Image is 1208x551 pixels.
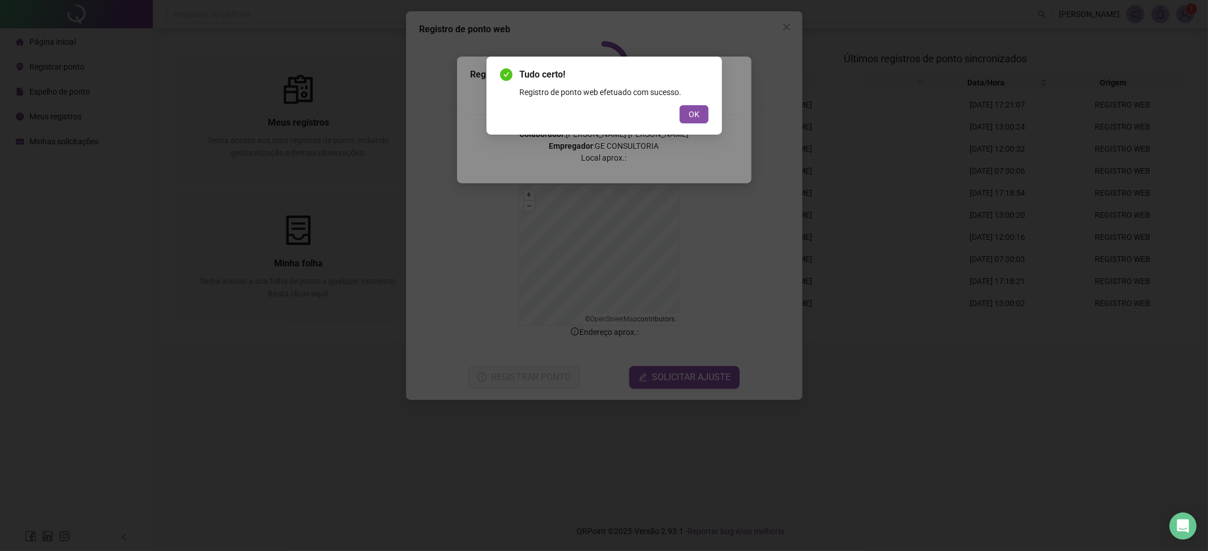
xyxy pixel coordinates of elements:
span: OK [689,108,699,120]
div: Registro de ponto web efetuado com sucesso. [519,86,708,98]
span: Tudo certo! [519,68,708,81]
span: check-circle [500,68,513,81]
button: OK [680,105,708,123]
div: Open Intercom Messenger [1169,513,1197,540]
